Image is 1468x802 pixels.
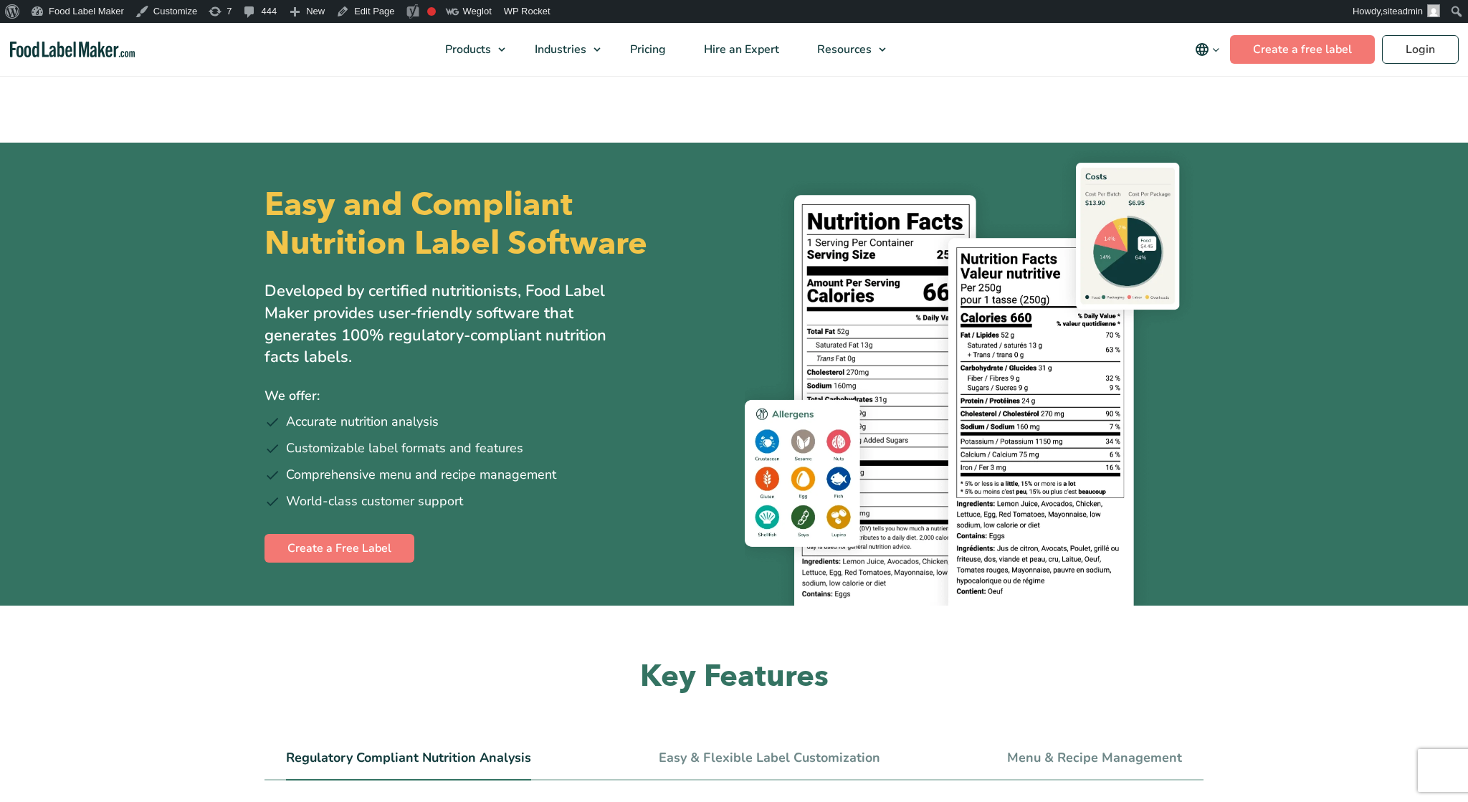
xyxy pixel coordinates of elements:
[264,657,1204,697] h2: Key Features
[10,42,135,58] a: Food Label Maker homepage
[264,386,723,406] p: We offer:
[286,750,531,766] a: Regulatory Compliant Nutrition Analysis
[1382,35,1459,64] a: Login
[286,465,556,484] span: Comprehensive menu and recipe management
[264,280,637,368] p: Developed by certified nutritionists, Food Label Maker provides user-friendly software that gener...
[286,492,463,511] span: World-class customer support
[813,42,873,57] span: Resources
[286,412,439,431] span: Accurate nutrition analysis
[426,23,513,76] a: Products
[516,23,608,76] a: Industries
[1230,35,1375,64] a: Create a free label
[441,42,492,57] span: Products
[700,42,781,57] span: Hire an Expert
[611,23,682,76] a: Pricing
[1185,35,1230,64] button: Change language
[659,750,880,766] a: Easy & Flexible Label Customization
[286,439,523,458] span: Customizable label formats and features
[685,23,795,76] a: Hire an Expert
[1007,750,1182,766] a: Menu & Recipe Management
[264,186,722,263] h1: Easy and Compliant Nutrition Label Software
[264,534,414,563] a: Create a Free Label
[659,748,880,780] li: Easy & Flexible Label Customization
[1007,748,1182,780] li: Menu & Recipe Management
[626,42,667,57] span: Pricing
[530,42,588,57] span: Industries
[286,748,531,780] li: Regulatory Compliant Nutrition Analysis
[427,7,436,16] div: Needs improvement
[799,23,893,76] a: Resources
[1383,6,1423,16] span: siteadmin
